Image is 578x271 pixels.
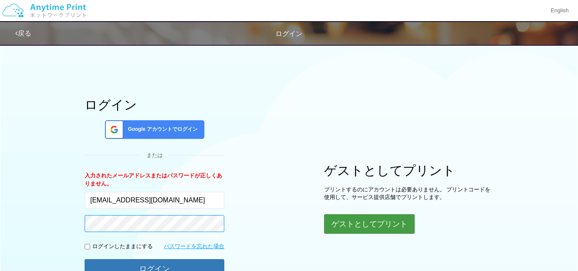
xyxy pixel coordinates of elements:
span: ログイン [275,30,303,37]
input: メールアドレス [85,192,224,209]
button: ゲストとしてプリント [324,214,415,234]
p: プリントするのにアカウントは必要ありません。 プリントコードを使用して、サービス提供店舗でプリントします。 [324,186,493,202]
b: 入力されたメールアドレスまたはパスワードが正しくありません。 [85,172,222,187]
p: ログインしたままにする [92,243,153,251]
div: または [85,152,224,160]
a: 戻る [15,30,31,37]
h1: ゲストとしてプリント [324,163,493,177]
span: Google アカウントでログイン [124,126,198,133]
h1: ログイン [85,98,224,112]
a: パスワードを忘れた場合 [164,243,224,251]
